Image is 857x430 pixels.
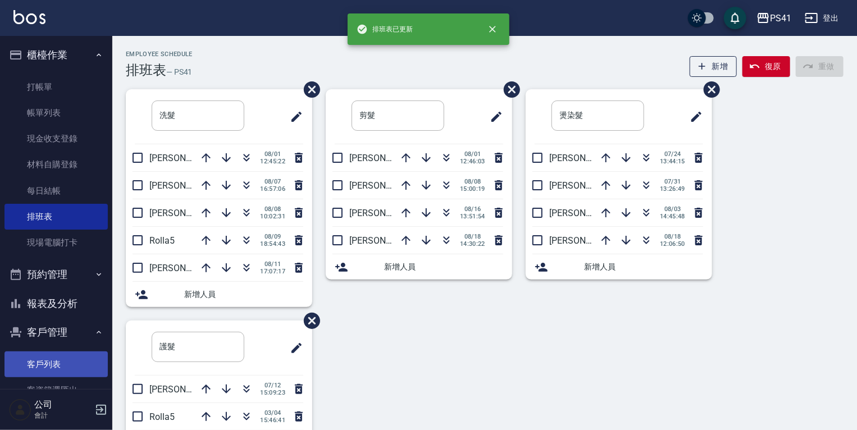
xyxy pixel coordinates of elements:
[4,377,108,403] a: 客資篩選匯出
[260,382,285,389] span: 07/12
[4,204,108,230] a: 排班表
[724,7,746,29] button: save
[460,185,485,193] span: 15:00:19
[683,103,703,130] span: 修改班表的標題
[126,62,166,78] h3: 排班表
[260,389,285,396] span: 15:09:23
[752,7,796,30] button: PS41
[800,8,844,29] button: 登出
[695,73,722,106] span: 刪除班表
[349,153,422,163] span: [PERSON_NAME]2
[260,158,285,165] span: 12:45:22
[480,17,505,42] button: close
[260,185,285,193] span: 16:57:06
[4,126,108,152] a: 現金收支登錄
[770,11,791,25] div: PS41
[4,351,108,377] a: 客戶列表
[357,24,413,35] span: 排班表已更新
[152,100,244,131] input: 排版標題
[260,205,285,213] span: 08/08
[149,180,222,191] span: [PERSON_NAME]9
[460,150,485,158] span: 08/01
[260,268,285,275] span: 17:07:17
[295,304,322,337] span: 刪除班表
[352,100,444,131] input: 排版標題
[460,240,485,248] span: 14:30:22
[166,66,193,78] h6: — PS41
[690,56,737,77] button: 新增
[283,335,303,362] span: 修改班表的標題
[349,235,422,246] span: [PERSON_NAME]1
[549,235,622,246] span: [PERSON_NAME]2
[4,260,108,289] button: 預約管理
[549,180,622,191] span: [PERSON_NAME]9
[483,103,503,130] span: 修改班表的標題
[4,100,108,126] a: 帳單列表
[660,150,685,158] span: 07/24
[283,103,303,130] span: 修改班表的標題
[4,40,108,70] button: 櫃檯作業
[460,213,485,220] span: 13:51:54
[295,73,322,106] span: 刪除班表
[384,261,503,273] span: 新增人員
[260,233,285,240] span: 08/09
[149,384,222,395] span: [PERSON_NAME]9
[551,100,644,131] input: 排版標題
[460,233,485,240] span: 08/18
[660,233,685,240] span: 08/18
[326,254,512,280] div: 新增人員
[460,178,485,185] span: 08/08
[660,178,685,185] span: 07/31
[584,261,703,273] span: 新增人員
[184,289,303,300] span: 新增人員
[126,51,193,58] h2: Employee Schedule
[526,254,712,280] div: 新增人員
[13,10,45,24] img: Logo
[460,158,485,165] span: 12:46:03
[460,205,485,213] span: 08/16
[4,74,108,100] a: 打帳單
[4,152,108,177] a: 材料自購登錄
[660,205,685,213] span: 08/03
[152,332,244,362] input: 排版標題
[4,230,108,255] a: 現場電腦打卡
[149,235,175,246] span: Rolla5
[4,289,108,318] button: 報表及分析
[260,260,285,268] span: 08/11
[260,417,285,424] span: 15:46:41
[4,318,108,347] button: 客戶管理
[260,240,285,248] span: 18:54:43
[660,213,685,220] span: 14:45:48
[9,399,31,421] img: Person
[34,410,92,420] p: 會計
[149,208,227,218] span: [PERSON_NAME]15
[260,178,285,185] span: 08/07
[349,180,427,191] span: [PERSON_NAME]15
[4,178,108,204] a: 每日結帳
[660,158,685,165] span: 13:44:15
[349,208,422,218] span: [PERSON_NAME]9
[549,153,627,163] span: [PERSON_NAME]15
[549,208,622,218] span: [PERSON_NAME]1
[149,263,222,273] span: [PERSON_NAME]2
[742,56,790,77] button: 復原
[260,409,285,417] span: 03/04
[149,153,222,163] span: [PERSON_NAME]1
[660,185,685,193] span: 13:26:49
[34,399,92,410] h5: 公司
[260,150,285,158] span: 08/01
[149,411,175,422] span: Rolla5
[660,240,685,248] span: 12:06:50
[126,282,312,307] div: 新增人員
[260,213,285,220] span: 10:02:31
[495,73,522,106] span: 刪除班表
